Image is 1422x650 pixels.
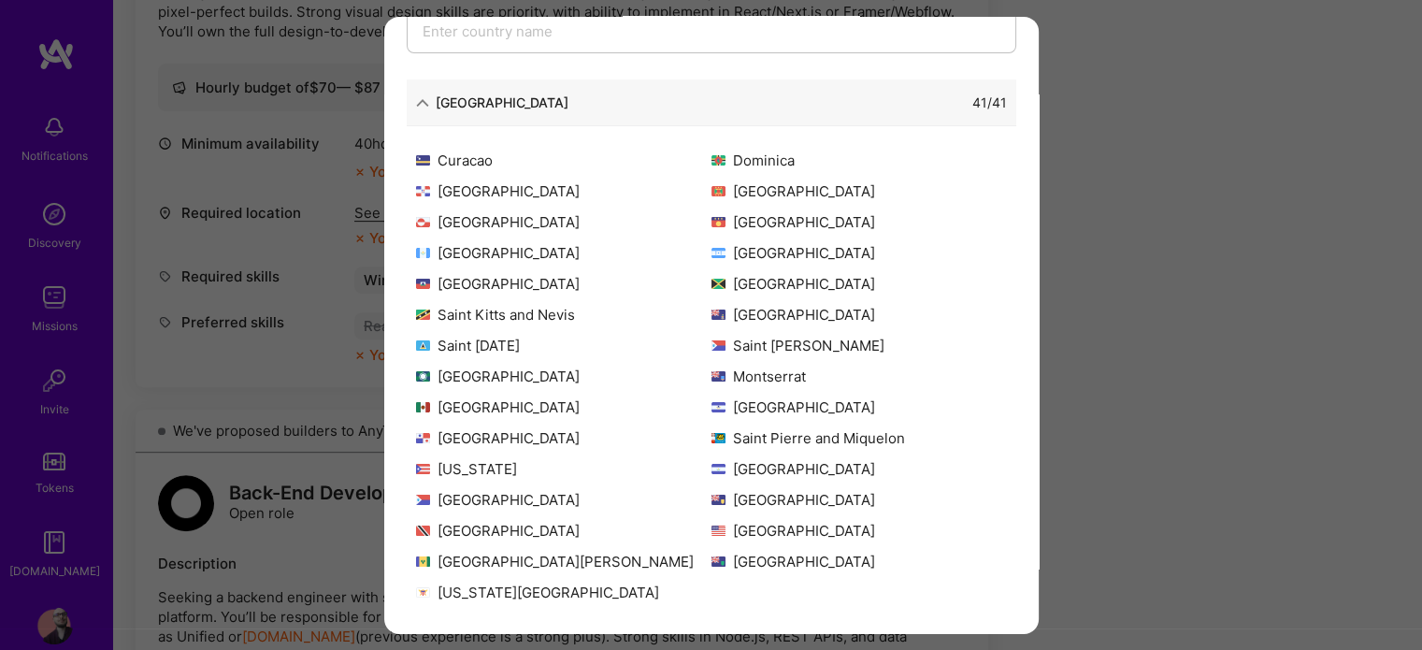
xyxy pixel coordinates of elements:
[416,274,711,294] div: [GEOGRAPHIC_DATA]
[416,397,711,417] div: [GEOGRAPHIC_DATA]
[416,181,711,201] div: [GEOGRAPHIC_DATA]
[407,9,1016,53] input: Enter country name
[711,367,1007,386] div: Montserrat
[972,93,1007,112] div: 41 / 41
[416,305,711,325] div: Saint Kitts and Nevis
[711,274,1007,294] div: [GEOGRAPHIC_DATA]
[416,340,430,351] img: Saint Lucia
[711,248,725,258] img: Honduras
[416,433,430,443] img: Panama
[416,310,430,320] img: Saint Kitts and Nevis
[711,556,725,567] img: British Virgin Islands
[416,217,430,227] img: Greenland
[711,212,1007,232] div: [GEOGRAPHIC_DATA]
[416,428,711,448] div: [GEOGRAPHIC_DATA]
[416,402,430,412] img: Mexico
[416,587,430,598] img: U.S. Virgin Islands
[711,402,725,412] img: Nicaragua
[416,243,711,263] div: [GEOGRAPHIC_DATA]
[711,459,1007,479] div: [GEOGRAPHIC_DATA]
[416,556,430,567] img: Saint Vincent and the Grenadines
[711,552,1007,571] div: [GEOGRAPHIC_DATA]
[416,495,430,505] img: Sint Maarten
[711,433,725,443] img: Saint Pierre and Miquelon
[711,428,1007,448] div: Saint Pierre and Miquelon
[711,371,725,382] img: Montserrat
[416,212,711,232] div: [GEOGRAPHIC_DATA]
[711,521,1007,541] div: [GEOGRAPHIC_DATA]
[711,243,1007,263] div: [GEOGRAPHIC_DATA]
[416,336,711,355] div: Saint [DATE]
[711,526,725,536] img: United States
[416,464,430,474] img: Puerto Rico
[711,186,725,196] img: Grenada
[711,464,725,474] img: El Salvador
[711,495,725,505] img: Turks and Caicos Islands
[711,151,1007,170] div: Dominica
[416,155,430,166] img: Curacao
[416,151,711,170] div: Curacao
[416,490,711,510] div: [GEOGRAPHIC_DATA]
[416,526,430,536] img: Trinidad and Tobago
[711,217,725,227] img: Guadeloupe
[416,279,430,289] img: Haiti
[436,93,568,112] div: [GEOGRAPHIC_DATA]
[711,310,725,320] img: Cayman Islands
[416,552,711,571] div: [GEOGRAPHIC_DATA][PERSON_NAME]
[416,583,711,602] div: [US_STATE][GEOGRAPHIC_DATA]
[416,186,430,196] img: Dominican Republic
[711,336,1007,355] div: Saint [PERSON_NAME]
[384,16,1039,633] div: modal
[711,181,1007,201] div: [GEOGRAPHIC_DATA]
[416,459,711,479] div: [US_STATE]
[711,340,725,351] img: Saint Martin
[711,155,725,166] img: Dominica
[416,521,711,541] div: [GEOGRAPHIC_DATA]
[416,367,711,386] div: [GEOGRAPHIC_DATA]
[711,490,1007,510] div: [GEOGRAPHIC_DATA]
[711,279,725,289] img: Jamaica
[416,248,430,258] img: Guatemala
[711,397,1007,417] div: [GEOGRAPHIC_DATA]
[711,305,1007,325] div: [GEOGRAPHIC_DATA]
[416,95,429,108] i: icon ArrowDown
[416,371,430,382] img: Martinique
